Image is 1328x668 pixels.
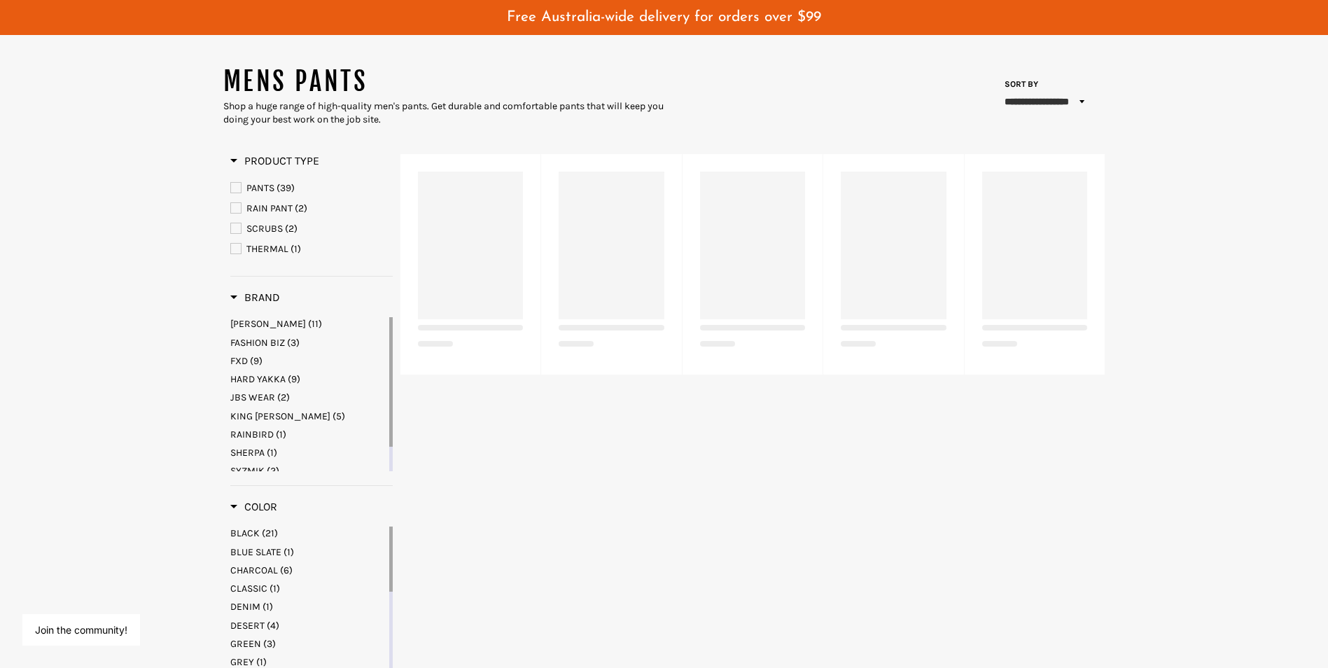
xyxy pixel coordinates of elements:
[230,600,386,613] a: DENIM
[230,154,319,168] h3: Product Type
[230,354,386,368] a: FXD
[223,99,664,127] div: Shop a huge range of high-quality men's pants. Get durable and comfortable pants that will keep y...
[230,656,254,668] span: GREY
[263,601,273,613] span: (1)
[230,355,248,367] span: FXD
[230,583,267,594] span: CLASSIC
[270,583,280,594] span: (1)
[277,182,295,194] span: (39)
[246,243,288,255] span: THERMAL
[230,336,386,349] a: FASHION BIZ
[246,182,274,194] span: PANTS
[230,428,386,441] a: RAINBIRD
[230,564,386,577] a: CHARCOAL
[230,619,386,632] a: DESERT
[230,601,260,613] span: DENIM
[287,337,300,349] span: (3)
[230,410,330,422] span: KING [PERSON_NAME]
[230,181,393,196] a: PANTS
[230,582,386,595] a: CLASSIC
[333,410,345,422] span: (5)
[246,202,293,214] span: RAIN PANT
[230,429,274,440] span: RAINBIRD
[308,318,322,330] span: (11)
[250,355,263,367] span: (9)
[1000,78,1039,90] label: Sort by
[230,291,280,305] h3: Brand
[284,546,294,558] span: (1)
[223,64,664,99] h1: MENS PANTS
[285,223,298,235] span: (2)
[230,500,277,514] h3: Color
[230,637,386,650] a: GREEN
[262,527,278,539] span: (21)
[288,373,300,385] span: (9)
[230,546,281,558] span: BLUE SLATE
[35,624,127,636] button: Join the community!
[267,447,277,459] span: (1)
[230,527,260,539] span: BLACK
[230,154,319,167] span: Product Type
[230,221,393,237] a: SCRUBS
[291,243,301,255] span: (1)
[280,564,293,576] span: (6)
[230,545,386,559] a: BLUE SLATE
[230,410,386,423] a: KING GEE
[230,500,277,513] span: Color
[267,465,279,477] span: (2)
[230,564,278,576] span: CHARCOAL
[230,465,265,477] span: SYZMIK
[267,620,279,632] span: (4)
[230,446,386,459] a: SHERPA
[230,638,261,650] span: GREEN
[230,464,386,478] a: SYZMIK
[230,620,265,632] span: DESERT
[230,317,386,330] a: BISLEY
[230,373,286,385] span: HARD YAKKA
[246,223,283,235] span: SCRUBS
[295,202,307,214] span: (2)
[230,318,306,330] span: [PERSON_NAME]
[277,391,290,403] span: (2)
[230,527,386,540] a: BLACK
[507,10,821,25] span: Free Australia-wide delivery for orders over $99
[230,201,393,216] a: RAIN PANT
[230,391,386,404] a: JBS WEAR
[230,391,275,403] span: JBS WEAR
[276,429,286,440] span: (1)
[256,656,267,668] span: (1)
[263,638,276,650] span: (3)
[230,447,265,459] span: SHERPA
[230,242,393,257] a: THERMAL
[230,337,285,349] span: FASHION BIZ
[230,373,386,386] a: HARD YAKKA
